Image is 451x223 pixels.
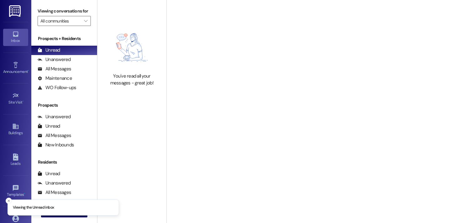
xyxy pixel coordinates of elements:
[38,189,71,196] div: All Messages
[40,16,81,26] input: All communities
[38,84,76,91] div: WO Follow-ups
[3,29,28,46] a: Inbox
[13,205,54,210] p: Viewing the Unread inbox
[38,114,71,120] div: Unanswered
[38,123,60,129] div: Unread
[3,90,28,107] a: Site Visit •
[3,121,28,138] a: Buildings
[38,170,60,177] div: Unread
[104,73,159,86] div: You've read all your messages - great job!
[38,75,72,82] div: Maintenance
[38,6,91,16] label: Viewing conversations for
[38,132,71,139] div: All Messages
[38,142,74,148] div: New Inbounds
[84,18,87,23] i: 
[104,25,159,70] img: empty-state
[28,68,29,73] span: •
[3,152,28,169] a: Leads
[6,198,12,204] button: Close toast
[31,102,97,109] div: Prospects
[38,56,71,63] div: Unanswered
[38,66,71,72] div: All Messages
[38,180,71,186] div: Unanswered
[24,191,25,196] span: •
[9,5,22,17] img: ResiDesk Logo
[31,159,97,165] div: Residents
[31,35,97,42] div: Prospects + Residents
[38,47,60,53] div: Unread
[3,183,28,200] a: Templates •
[23,99,23,104] span: •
